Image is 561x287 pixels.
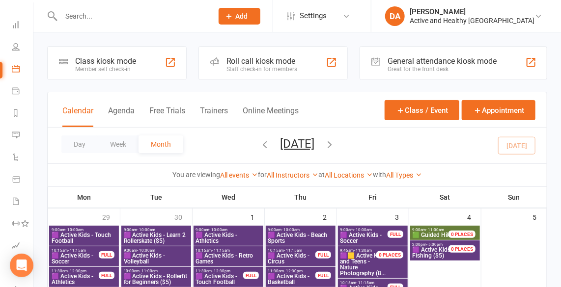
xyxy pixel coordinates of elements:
button: Month [139,135,183,153]
span: - 12:30pm [212,269,231,273]
span: 11:30am [196,269,244,273]
span: - 10:00am [65,228,84,232]
span: - 11:00am [140,269,158,273]
strong: You are viewing [172,171,220,179]
a: Product Sales [12,169,34,191]
span: 9:00am [51,228,117,232]
strong: at [318,171,325,179]
span: 🟩 Guided Hike [413,232,453,238]
a: All events [220,171,258,179]
span: 🟪 Active Kids - [413,246,454,253]
span: 🟪 Active Kids - Retro Games [196,253,261,264]
span: - 5:00pm [427,242,443,247]
button: [DATE] [280,137,314,151]
div: 1 [251,209,264,225]
div: Active and Healthy [GEOGRAPHIC_DATA] [410,16,534,25]
span: 🟪 Active Kids - Athletics [196,232,261,244]
div: 5 [533,209,546,225]
div: FULL [315,251,331,259]
a: All Locations [325,171,373,179]
span: Settings [300,5,327,27]
div: General attendance kiosk mode [388,56,497,66]
span: 9:45am [340,248,388,253]
div: 0 PLACES [449,245,476,253]
a: Dashboard [12,15,34,37]
span: - 10:00am [282,228,300,232]
span: - 11:15am [68,248,86,253]
th: Mon [48,187,120,208]
span: 🟪 Active Kids - Circus [268,253,316,264]
a: Payments [12,81,34,103]
span: 2:00pm [412,242,460,247]
button: Class / Event [385,100,459,120]
span: 🟪 Active Kids - Basketball [268,273,316,285]
div: 30 [174,209,192,225]
a: Calendar [12,59,34,81]
div: FULL [243,272,259,279]
span: 🟪 Active Kids - Soccer [340,232,388,244]
span: - 10:00am [138,228,156,232]
span: 10:15am [340,281,388,285]
span: 🟪 Active Kids - Touch Football [51,232,117,244]
span: 9:00am [412,228,460,232]
span: - 12:30pm [284,269,303,273]
span: Add [236,12,248,20]
a: People [12,37,34,59]
span: 🟪 Active Kids - Beach Sports [268,232,334,244]
span: 10:15am [51,248,99,253]
div: Great for the front desk [388,66,497,73]
th: Wed [193,187,265,208]
div: FULL [99,251,114,259]
span: 🟪 Active Kids - Athletics [51,273,99,285]
span: 9:00am [196,228,261,232]
strong: with [373,171,386,179]
span: 🟪 Active Kids - Soccer [51,253,99,264]
div: Staff check-in for members [226,66,298,73]
span: 🟪 Active Kids - Learn 2 Rollerskate ($5) [123,232,189,244]
button: Week [98,135,139,153]
button: Agenda [108,106,135,127]
th: Sun [481,187,547,208]
th: Tue [120,187,193,208]
input: Search... [58,9,206,23]
button: Calendar [62,106,93,127]
div: 2 [323,209,337,225]
button: Add [219,8,260,25]
div: [PERSON_NAME] [410,7,534,16]
span: and Teens - Nature Photography (8... [340,253,388,276]
div: Member self check-in [75,66,136,73]
span: Fishing ($5) [412,247,460,259]
span: - 11:15am [284,248,303,253]
a: All Types [386,171,422,179]
div: Roll call kiosk mode [226,56,298,66]
div: FULL [99,272,114,279]
th: Sat [409,187,481,208]
span: 🟪🟨 Active Kids [340,252,386,259]
span: 11:30am [268,269,316,273]
span: 10:15am [268,248,316,253]
span: - 10:00am [354,228,372,232]
div: 0 PLACES [449,231,476,238]
span: - 11:15am [212,248,230,253]
span: 9:00am [340,228,388,232]
div: 4 [467,209,481,225]
button: Free Trials [149,106,185,127]
div: FULL [388,231,403,238]
span: 9:00am [268,228,334,232]
span: 🟪 Active Kids - Touch Football [196,273,244,285]
span: 11:30am [51,269,99,273]
a: Assessments [12,235,34,258]
a: All Instructors [267,171,318,179]
button: Day [61,135,98,153]
div: Open Intercom Messenger [10,254,33,277]
span: - 12:30pm [68,269,86,273]
span: - 10:00am [138,248,156,253]
span: - 10:00am [210,228,228,232]
span: 🟪 Active Kids - Rollerfit for Beginners ($5) [123,273,189,285]
span: - 11:30am [354,248,372,253]
div: FULL [315,272,331,279]
button: Online Meetings [243,106,299,127]
a: Reports [12,103,34,125]
div: 0 PLACES [376,251,403,259]
span: - 11:00am [426,228,445,232]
